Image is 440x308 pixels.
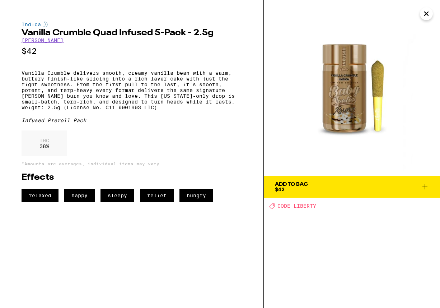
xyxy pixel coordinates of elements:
[22,47,242,56] p: $42
[277,203,316,209] span: CODE LIBERTY
[420,7,433,20] button: Close
[4,5,52,11] span: Hi. Need any help?
[100,189,134,202] span: sleepy
[140,189,174,202] span: relief
[39,138,49,143] p: THC
[22,37,64,43] a: [PERSON_NAME]
[22,70,242,110] p: Vanilla Crumble delivers smooth, creamy vanilla bean with a warm, buttery finish-like slicing int...
[43,22,48,27] img: indicaColor.svg
[22,22,242,27] div: Indica
[22,173,242,182] h2: Effects
[64,189,95,202] span: happy
[22,29,242,37] h2: Vanilla Crumble Quad Infused 5-Pack - 2.5g
[22,130,67,156] div: 38 %
[264,176,440,198] button: Add To Bag$42
[22,118,242,123] div: Infused Preroll Pack
[22,189,58,202] span: relaxed
[275,187,285,192] span: $42
[179,189,213,202] span: hungry
[275,182,308,187] div: Add To Bag
[22,161,242,166] p: *Amounts are averages, individual items may vary.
